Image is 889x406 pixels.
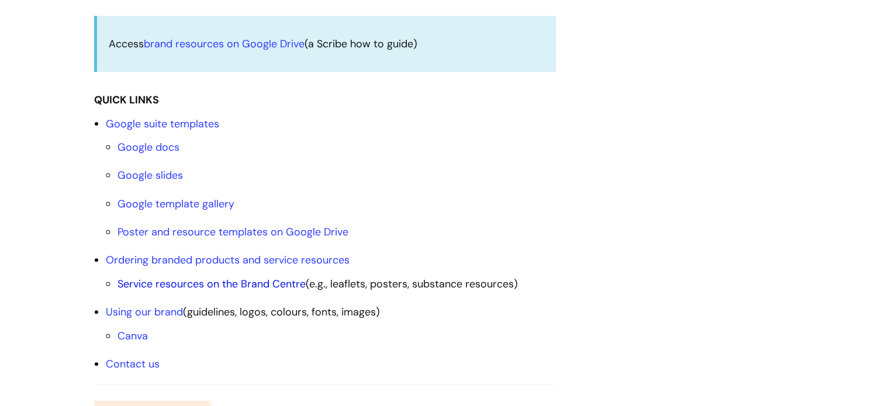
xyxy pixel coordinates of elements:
[117,277,306,291] a: Service resources on the Brand Centre
[106,303,556,345] li: (guidelines, logos, colours, fonts, images)
[106,305,183,319] a: Using our brand
[106,357,160,371] a: Contact us
[144,37,305,51] a: brand resources on Google Drive
[117,329,148,343] a: Canva
[106,253,350,267] a: Ordering branded products and service resources
[117,275,556,293] li: (e.g., leaflets, posters, substance resources)
[106,117,219,131] a: Google suite templates
[117,168,183,182] a: Google slides
[117,225,348,239] a: Poster and resource templates on Google Drive
[94,93,159,107] strong: QUICK LINKS
[109,34,544,53] p: Access (a Scribe how to guide)
[117,140,179,154] a: Google docs
[117,197,234,211] a: Google template gallery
